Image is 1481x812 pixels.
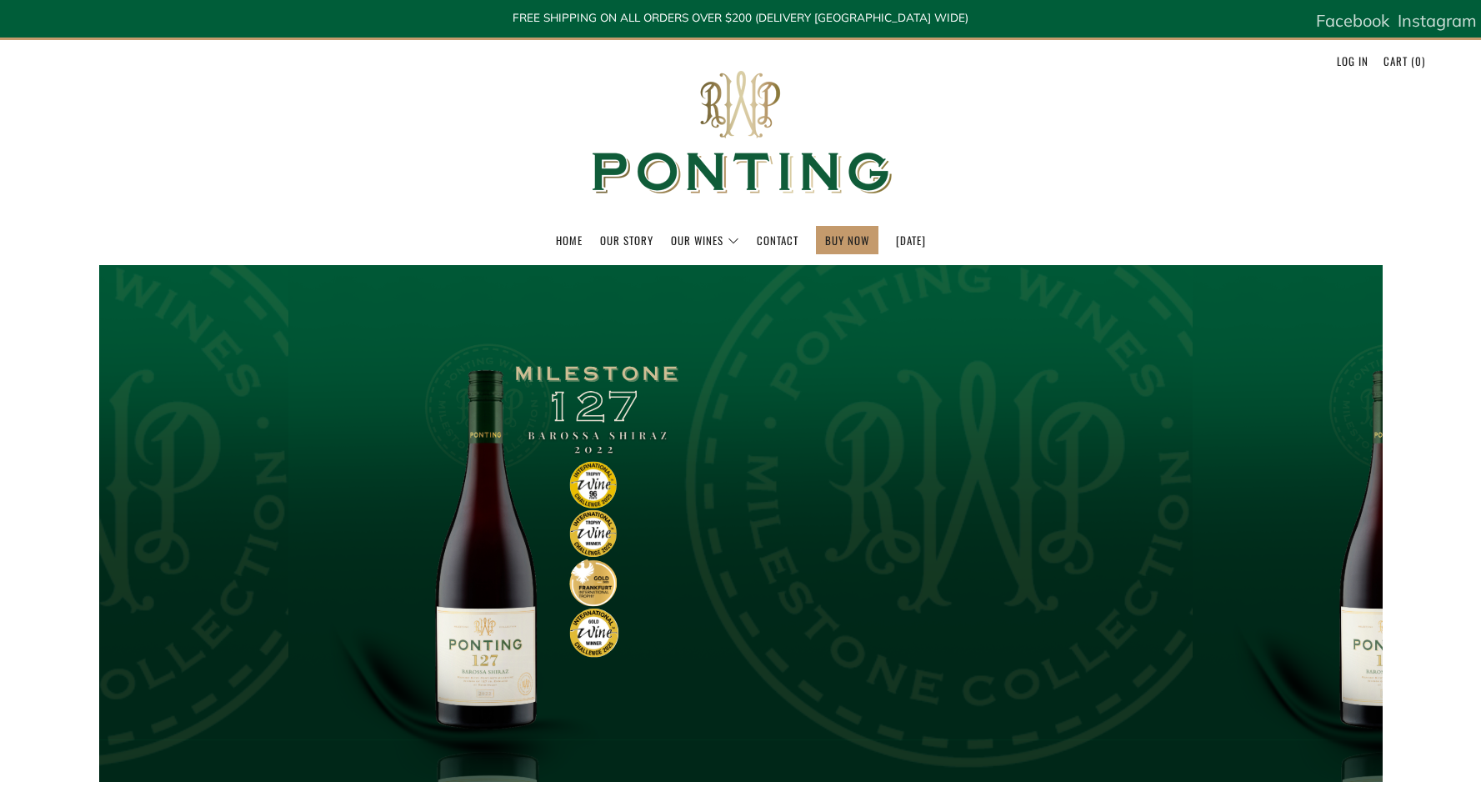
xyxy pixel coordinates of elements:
[671,227,739,253] a: Our Wines
[1316,10,1389,31] span: Facebook
[574,40,908,226] img: Ponting Wines
[1415,53,1422,69] span: 0
[600,227,653,253] a: Our Story
[1383,48,1425,74] a: Cart (0)
[825,227,869,253] a: BUY NOW
[1316,4,1389,38] a: Facebook
[757,227,798,253] a: Contact
[1398,10,1477,31] span: Instagram
[896,227,926,253] a: [DATE]
[556,227,583,253] a: Home
[1337,48,1368,74] a: Log in
[1398,4,1477,38] a: Instagram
